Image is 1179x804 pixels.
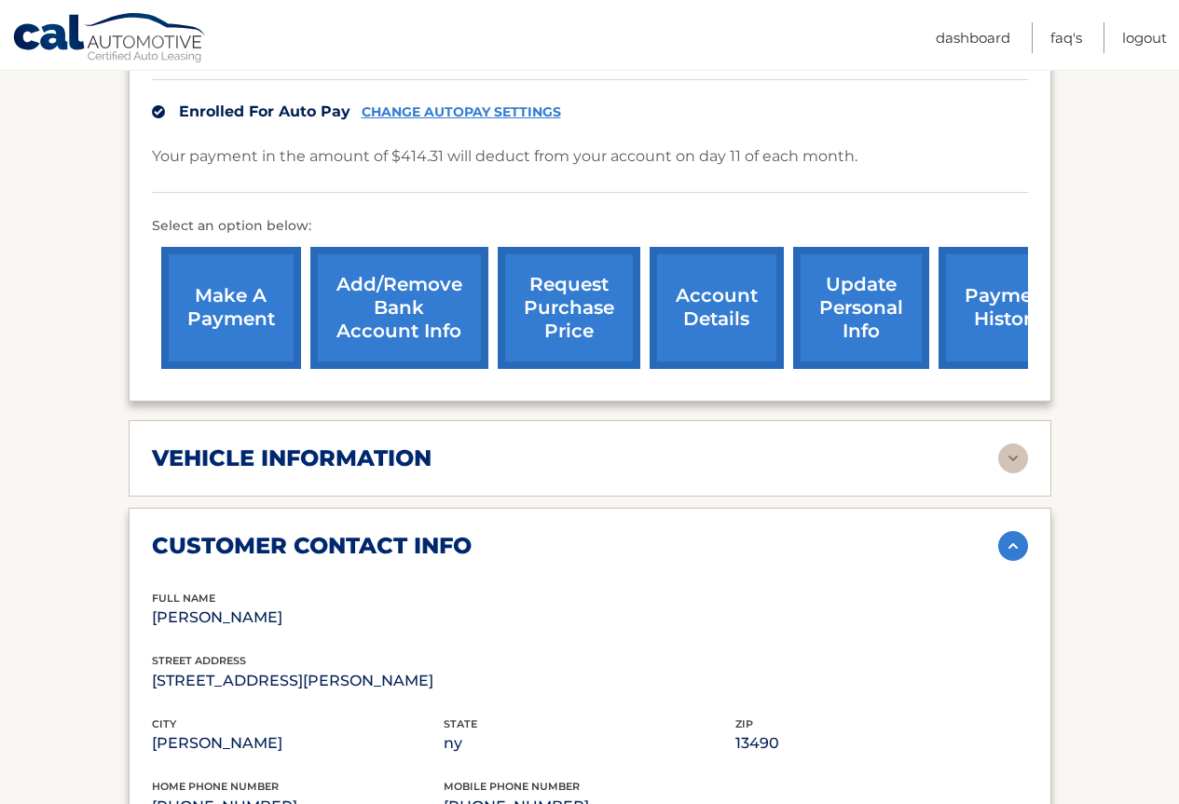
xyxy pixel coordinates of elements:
a: request purchase price [498,247,640,369]
a: Add/Remove bank account info [310,247,488,369]
p: 13490 [735,730,1027,756]
a: FAQ's [1050,22,1082,53]
a: account details [650,247,784,369]
img: accordion-rest.svg [998,443,1028,473]
span: zip [735,717,753,730]
p: [PERSON_NAME] [152,730,444,756]
h2: vehicle information [152,444,432,472]
a: Cal Automotive [12,12,208,66]
h2: customer contact info [152,532,472,560]
p: [STREET_ADDRESS][PERSON_NAME] [152,668,444,694]
a: update personal info [793,247,929,369]
p: Select an option below: [152,215,1028,238]
p: [PERSON_NAME] [152,605,444,631]
a: make a payment [161,247,301,369]
a: CHANGE AUTOPAY SETTINGS [362,104,561,120]
span: Enrolled For Auto Pay [179,102,350,120]
span: home phone number [152,780,279,793]
img: check.svg [152,105,165,118]
a: Logout [1122,22,1167,53]
span: city [152,717,176,730]
img: accordion-active.svg [998,531,1028,561]
p: ny [444,730,735,756]
span: state [444,717,477,730]
a: payment history [939,247,1078,369]
p: Your payment in the amount of $414.31 will deduct from your account on day 11 of each month. [152,143,857,170]
span: street address [152,654,246,667]
span: mobile phone number [444,780,580,793]
a: Dashboard [936,22,1010,53]
span: full name [152,592,215,605]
